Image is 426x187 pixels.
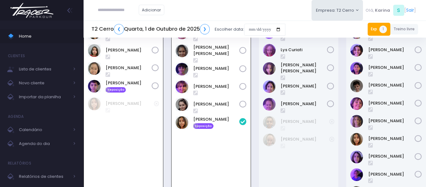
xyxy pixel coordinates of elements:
img: Valentina Mesquita [263,98,276,111]
a: [PERSON_NAME] [368,153,415,160]
span: Importar da planilha [19,93,69,101]
span: S [393,5,404,16]
span: Relatórios de clientes [19,172,69,181]
a: ❯ [200,24,210,34]
span: Novo cliente [19,79,69,87]
img: Gabriel Leão [350,97,363,110]
a: [PERSON_NAME] [281,101,327,107]
a: [PERSON_NAME] [106,47,152,53]
img: Julia Pacheco Duarte [263,134,276,146]
a: [PERSON_NAME] [368,136,415,142]
img: Felipe Jorge Bittar Sousa [350,62,363,75]
a: [PERSON_NAME] [281,118,330,125]
img: Maria lana lewin [263,62,276,75]
a: [PERSON_NAME] [106,80,152,86]
a: [PERSON_NAME] [368,64,415,71]
span: Reposição [193,123,213,129]
a: [PERSON_NAME] [106,65,152,71]
img: Marina Winck Arantes [350,133,363,146]
img: Caroline Pacheco Duarte [263,116,276,129]
img: Gabriel Amaral Alves [350,80,363,92]
img: Letícia Gonzalez Mendes [176,63,188,75]
img: Marina Winck Arantes [88,98,101,110]
a: [PERSON_NAME] [368,118,415,124]
img: João Bernardes [350,115,363,128]
img: Thiago Broitman [350,168,363,181]
a: [PERSON_NAME] [PERSON_NAME] [281,62,327,74]
span: Karina [375,7,390,14]
a: [PERSON_NAME] [368,171,415,178]
a: Adicionar [139,5,165,15]
span: Olá, [365,7,374,14]
img: Valentina Relvas Souza [176,98,188,111]
span: Calendário [19,126,69,134]
img: Laura da Silva Borges [176,45,188,57]
img: Nina Hakim [350,151,363,163]
a: [PERSON_NAME] [193,83,239,90]
h4: Relatórios [8,157,31,170]
img: Estela Nunes catto [350,44,363,57]
span: 1 [379,26,387,33]
span: Reposição [106,87,126,93]
span: Agenda do dia [19,140,69,148]
img: Natália Mie Sunami [88,62,101,75]
img: Martina Bertoluci [176,81,188,93]
img: Rafaela Matos [263,80,276,93]
a: [PERSON_NAME] [PERSON_NAME] [193,44,239,57]
a: Lys Curiati [281,47,327,53]
span: Lista de clientes [19,65,69,73]
a: [PERSON_NAME] [106,100,154,107]
a: [PERSON_NAME] [281,83,327,89]
div: [ ] [363,3,418,17]
a: [PERSON_NAME] [193,116,239,123]
img: Marina Winck Arantes [176,116,188,129]
a: [PERSON_NAME] [368,100,415,106]
a: [PERSON_NAME] [281,136,330,142]
img: PIETRO OKAMOTO N. DE OLIVEIRA [88,80,101,93]
h4: Agenda [8,110,24,123]
a: Treino livre [390,24,418,34]
a: [PERSON_NAME] [368,47,415,53]
div: Escolher data: [91,22,285,37]
a: [PERSON_NAME] [193,101,239,107]
a: Exp1 [368,23,390,35]
span: Home [19,32,76,40]
h5: T2 Cerro Quarta, 1 de Outubro de 2025 [91,24,210,34]
a: Sair [406,7,414,14]
img: Luana Beggs [88,44,101,57]
a: [PERSON_NAME] [368,82,415,88]
a: ❮ [114,24,124,34]
h4: Clientes [8,50,25,62]
a: [PERSON_NAME] [193,65,239,72]
img: Lys Curiati [263,44,276,57]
